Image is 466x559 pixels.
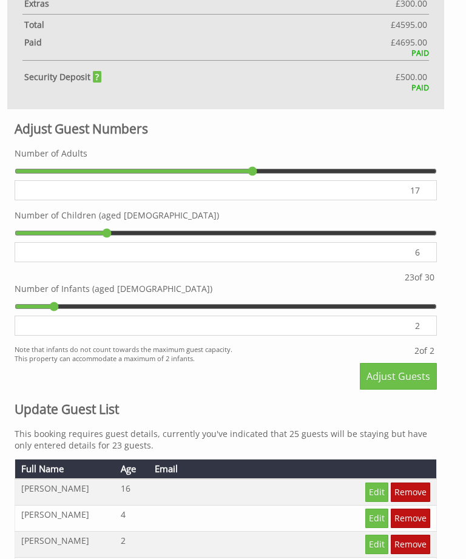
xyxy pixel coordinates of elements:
[391,509,430,528] a: Remove
[366,370,430,383] span: Adjust Guests
[15,506,115,532] td: [PERSON_NAME]
[24,71,102,83] strong: Security Deposit
[360,363,437,390] button: Adjust Guests
[115,459,149,479] th: Age
[365,509,388,528] a: Edit
[15,147,437,159] label: Number of Adults
[24,19,391,30] strong: Total
[22,48,429,58] div: PAID
[365,535,388,554] a: Edit
[391,535,430,554] a: Remove
[15,401,437,418] h2: Update Guest List
[365,483,388,502] a: Edit
[412,345,437,363] div: of 2
[15,209,437,221] label: Number of Children (aged [DEMOGRAPHIC_DATA])
[22,83,429,93] div: PAID
[405,271,414,283] span: 23
[15,459,115,479] th: Full Name
[24,36,391,48] strong: Paid
[115,479,149,506] td: 16
[15,120,437,137] h2: Adjust Guest Numbers
[402,271,437,283] div: of 30
[15,479,115,506] td: [PERSON_NAME]
[414,345,419,356] span: 2
[15,283,437,294] label: Number of Infants (aged [DEMOGRAPHIC_DATA])
[396,36,427,48] span: 4695.00
[149,459,340,479] th: Email
[391,19,427,30] span: £
[391,483,430,502] a: Remove
[400,71,427,83] span: 500.00
[115,506,149,532] td: 4
[15,532,115,558] td: [PERSON_NAME]
[396,71,427,83] span: £
[15,345,402,363] small: Note that infants do not count towards the maximum guest capacity. This property can accommodate ...
[115,532,149,558] td: 2
[15,428,437,451] p: This booking requires guest details, currently you've indicated that 25 guests will be staying bu...
[391,36,427,48] span: £
[396,19,427,30] span: 4595.00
